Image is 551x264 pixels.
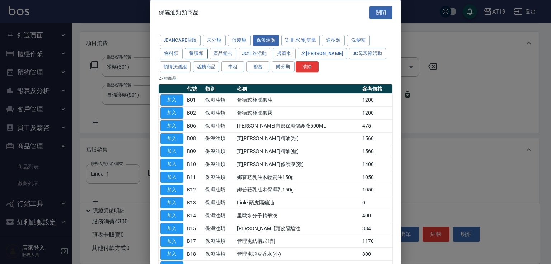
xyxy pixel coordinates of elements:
[361,184,392,196] td: 1050
[160,171,183,182] button: 加入
[203,158,235,171] td: 保濕油類
[235,247,361,260] td: 管理處頭皮香水(小)
[185,171,203,184] td: B11
[160,94,183,106] button: 加入
[160,107,183,119] button: 加入
[235,145,361,158] td: 芙[PERSON_NAME]精油(藍)
[160,61,191,72] button: 預購洗護組
[185,196,203,209] td: B13
[235,196,361,209] td: Fiole-頭皮隔離油
[349,48,386,59] button: JC母親節活動
[361,222,392,235] td: 384
[361,84,392,94] th: 參考價格
[203,196,235,209] td: 保濕油類
[160,197,183,208] button: 加入
[228,35,251,46] button: 假髮類
[160,159,183,170] button: 加入
[235,209,361,222] td: 里歐水分子精華液
[281,35,320,46] button: 染膏,彩護,雙氧
[361,196,392,209] td: 0
[235,235,361,248] td: 管理處結構式1劑
[160,35,201,46] button: JeanCare店販
[203,209,235,222] td: 保濕油類
[361,119,392,132] td: 475
[185,93,203,106] td: B01
[296,61,319,72] button: 清除
[185,48,208,59] button: 養護類
[361,106,392,119] td: 1200
[361,247,392,260] td: 800
[361,235,392,248] td: 1170
[160,236,183,247] button: 加入
[185,119,203,132] td: B06
[253,35,279,46] button: 保濕油類
[322,35,345,46] button: 造型類
[193,61,220,72] button: 活動商品
[160,210,183,221] button: 加入
[203,235,235,248] td: 保濕油類
[185,235,203,248] td: B17
[361,93,392,106] td: 1200
[203,184,235,196] td: 保濕油類
[185,158,203,171] td: B10
[203,35,226,46] button: 未分類
[185,184,203,196] td: B12
[185,106,203,119] td: B02
[235,119,361,132] td: [PERSON_NAME]內部保濕修護液500ML
[361,132,392,145] td: 1560
[159,75,392,82] p: 27 項商品
[239,48,270,59] button: JC年終活動
[203,106,235,119] td: 保濕油類
[160,146,183,157] button: 加入
[160,133,183,144] button: 加入
[221,61,244,72] button: 中租
[273,48,296,59] button: 燙藥水
[159,9,199,16] span: 保濕油類類商品
[361,171,392,184] td: 1050
[235,158,361,171] td: 芙[PERSON_NAME]修護液(紫)
[203,119,235,132] td: 保濕油類
[185,145,203,158] td: B09
[235,222,361,235] td: [PERSON_NAME]頭皮隔離油
[361,158,392,171] td: 1400
[185,247,203,260] td: B18
[185,132,203,145] td: B08
[235,184,361,196] td: 娜普菈乳油木保濕乳150g
[160,120,183,131] button: 加入
[203,222,235,235] td: 保濕油類
[272,61,295,72] button: 樂分期
[203,145,235,158] td: 保濕油類
[160,249,183,260] button: 加入
[203,84,235,94] th: 類別
[235,132,361,145] td: 芙[PERSON_NAME]精油(粉)
[361,145,392,158] td: 1560
[210,48,236,59] button: 產品組合
[203,171,235,184] td: 保濕油類
[160,184,183,195] button: 加入
[246,61,269,72] button: 裕富
[185,209,203,222] td: B14
[361,209,392,222] td: 400
[235,93,361,106] td: 哥德式極潤果油
[203,132,235,145] td: 保濕油類
[203,93,235,106] td: 保濕油類
[160,48,183,59] button: 物料類
[185,222,203,235] td: B15
[160,223,183,234] button: 加入
[185,84,203,94] th: 代號
[235,106,361,119] td: 哥德式極潤果露
[347,35,370,46] button: 洗髮精
[203,247,235,260] td: 保濕油類
[298,48,347,59] button: 名[PERSON_NAME]
[369,6,392,19] button: 關閉
[235,171,361,184] td: 娜普菈乳油木輕質油150g
[235,84,361,94] th: 名稱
